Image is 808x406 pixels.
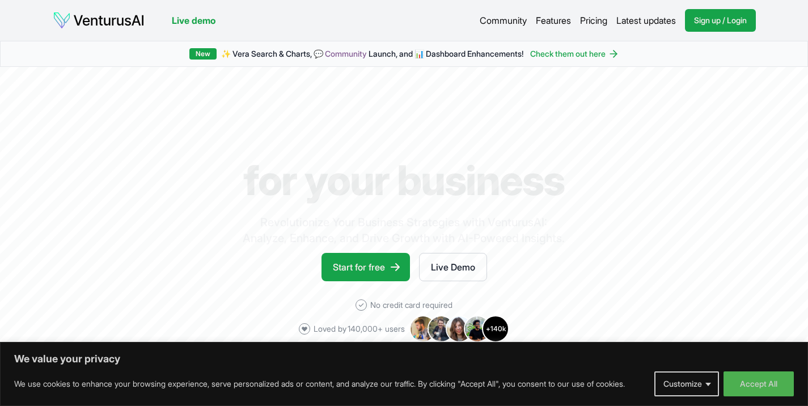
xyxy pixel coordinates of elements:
img: logo [53,11,145,29]
a: Live Demo [419,253,487,281]
a: Check them out here [530,48,619,60]
button: Accept All [724,371,794,396]
a: Pricing [580,14,607,27]
div: New [189,48,217,60]
a: Live demo [172,14,215,27]
img: Avatar 4 [464,315,491,342]
a: Community [325,49,367,58]
a: Sign up / Login [685,9,756,32]
p: We use cookies to enhance your browsing experience, serve personalized ads or content, and analyz... [14,377,625,391]
img: Avatar 1 [409,315,437,342]
img: Avatar 3 [446,315,473,342]
a: Community [480,14,527,27]
a: Latest updates [616,14,676,27]
a: Features [536,14,571,27]
span: Sign up / Login [694,15,747,26]
a: Start for free [321,253,410,281]
span: ✨ Vera Search & Charts, 💬 Launch, and 📊 Dashboard Enhancements! [221,48,523,60]
button: Customize [654,371,719,396]
p: We value your privacy [14,352,794,366]
img: Avatar 2 [428,315,455,342]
